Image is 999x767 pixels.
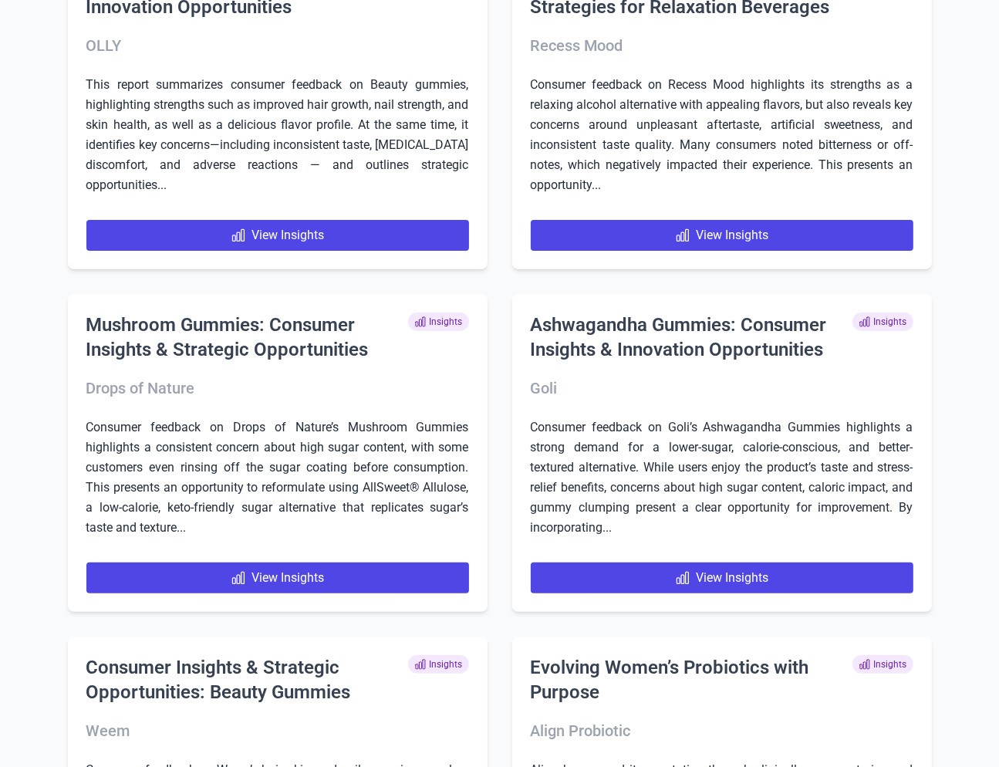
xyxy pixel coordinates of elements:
[86,655,408,704] h2: Consumer Insights & Strategic Opportunities: Beauty Gummies
[852,313,913,331] span: Insights
[86,377,469,399] h3: Drops of Nature
[531,220,913,251] a: View Insights
[86,563,469,593] a: View Insights
[408,313,469,331] span: Insights
[852,655,913,674] span: Insights
[86,220,469,251] a: View Insights
[531,377,913,399] h3: Goli
[531,75,913,195] p: Consumer feedback on Recess Mood highlights its strengths as a relaxing alcohol alternative with ...
[531,655,852,704] h2: Evolving Women’s Probiotics with Purpose
[86,313,408,362] h2: Mushroom Gummies: Consumer Insights & Strategic Opportunities
[531,417,913,538] p: Consumer feedback on Goli’s Ashwagandha Gummies highlights a strong demand for a lower-sugar, cal...
[86,35,469,56] h3: OLLY
[86,75,469,195] p: This report summarizes consumer feedback on Beauty gummies, highlighting strengths such as improv...
[408,655,469,674] span: Insights
[86,417,469,538] p: Consumer feedback on Drops of Nature’s Mushroom Gummies highlights a consistent concern about hig...
[531,35,913,56] h3: Recess Mood
[86,720,469,742] h3: Weem
[531,720,913,742] h3: Align Probiotic
[531,313,852,362] h2: Ashwagandha Gummies: Consumer Insights & Innovation Opportunities
[531,563,913,593] a: View Insights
